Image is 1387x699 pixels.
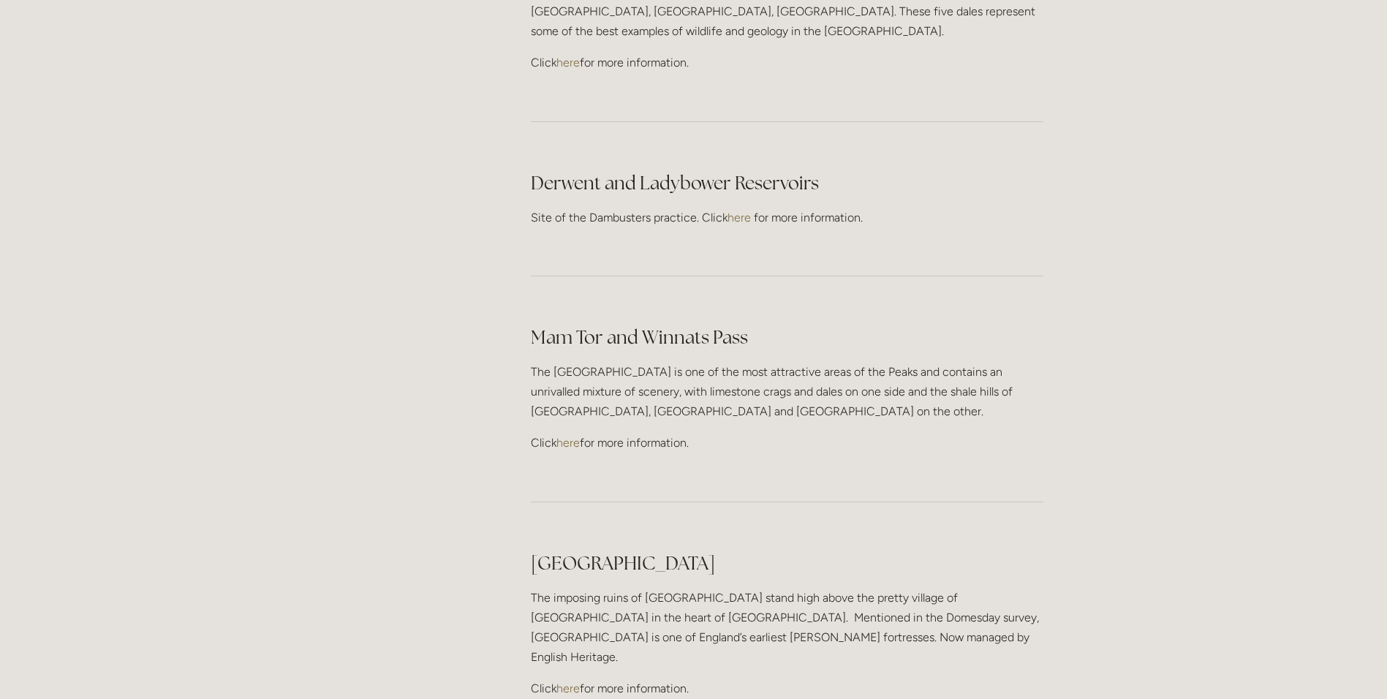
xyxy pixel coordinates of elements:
[531,325,1043,350] h2: Mam Tor and Winnats Pass
[531,362,1043,422] p: The [GEOGRAPHIC_DATA] is one of the most attractive areas of the Peaks and contains an unrivalled...
[531,551,1043,576] h2: [GEOGRAPHIC_DATA]
[531,433,1043,453] p: Click for more information.
[531,170,1043,196] h2: Derwent and Ladybower Reservoirs
[531,588,1043,668] p: The imposing ruins of [GEOGRAPHIC_DATA] stand high above the pretty village of [GEOGRAPHIC_DATA] ...
[531,53,1043,72] p: Click for more information.
[531,679,1043,698] p: Click for more information.
[556,681,580,695] a: here
[531,208,1043,227] p: Site of the Dambusters practice. Click for more information.
[727,211,751,224] a: here
[556,436,580,450] a: here
[556,56,580,69] a: here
